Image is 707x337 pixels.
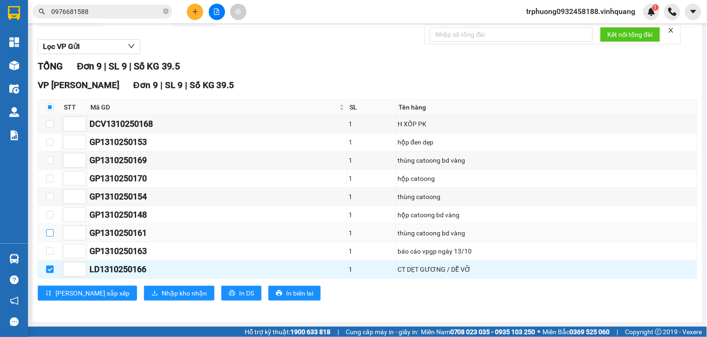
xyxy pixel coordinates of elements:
strong: CÔNG TY TNHH VĨNH QUANG [27,7,95,28]
span: | [104,61,106,72]
div: DCV1310250168 [89,117,345,131]
div: 1 [349,137,394,147]
td: GP1310250161 [88,224,347,242]
div: báo cáo vpgp ngày 13/10 [398,246,695,256]
div: hộp catoong [398,173,695,184]
strong: 0708 023 035 - 0935 103 250 [450,328,535,336]
div: GP1310250170 [89,172,345,185]
span: Đơn 9 [133,80,158,90]
span: search [39,8,45,15]
sup: 1 [652,4,659,11]
span: question-circle [10,275,19,284]
span: printer [229,290,235,297]
th: SL [347,100,396,115]
span: | [617,327,618,337]
span: Số KG 39.5 [134,61,180,72]
span: LHP1310250187 [101,10,180,22]
span: | [337,327,339,337]
div: 1 [349,119,394,129]
span: download [151,290,158,297]
span: aim [235,8,241,15]
div: 1 [349,155,394,165]
span: copyright [655,329,662,335]
button: Lọc VP Gửi [38,39,140,54]
span: printer [276,290,282,297]
span: Mã GD [90,102,337,112]
span: [PERSON_NAME] sắp xếp [55,288,130,298]
div: 1 [349,173,394,184]
button: caret-down [685,4,701,20]
span: ⚪️ [538,330,541,334]
img: logo-vxr [8,6,20,20]
td: GP1310250154 [88,188,347,206]
button: printerIn biên lai [268,286,321,301]
div: GP1310250153 [89,136,345,149]
span: In biên lai [286,288,313,298]
span: close [668,27,674,34]
button: aim [230,4,247,20]
div: 1 [349,228,394,238]
span: Nhập kho nhận [162,288,207,298]
img: logo [5,16,21,60]
span: file-add [213,8,220,15]
div: thùng catoong [398,192,695,202]
button: sort-ascending[PERSON_NAME] sắp xếp [38,286,137,301]
span: 1 [654,4,657,11]
span: Hỗ trợ kỹ thuật: [245,327,330,337]
img: warehouse-icon [9,254,19,264]
td: LD1310250166 [88,261,347,279]
span: VP [PERSON_NAME] [38,80,119,90]
div: CT DẸT GƯƠNG / DỄ VỠ [398,264,695,275]
div: H XỐP PK [398,119,695,129]
span: message [10,317,19,326]
span: plus [192,8,199,15]
th: Tên hàng [396,100,697,115]
span: close-circle [163,7,169,16]
span: Đơn 9 [77,61,102,72]
span: Cung cấp máy in - giấy in: [346,327,419,337]
img: icon-new-feature [647,7,656,16]
div: 1 [349,264,394,275]
img: phone-icon [668,7,677,16]
span: In DS [239,288,254,298]
img: warehouse-icon [9,61,19,70]
div: hộp đen dẹp [398,137,695,147]
div: 1 [349,192,394,202]
span: down [128,42,135,50]
span: TỔNG [38,61,63,72]
div: GP1310250148 [89,208,345,221]
span: caret-down [689,7,698,16]
td: DCV1310250168 [88,115,347,133]
strong: 0369 525 060 [570,328,610,336]
img: dashboard-icon [9,37,19,47]
button: plus [187,4,203,20]
button: printerIn DS [221,286,261,301]
td: GP1310250163 [88,242,347,261]
img: solution-icon [9,131,19,140]
button: downloadNhập kho nhận [144,286,214,301]
td: GP1310250148 [88,206,347,224]
span: trphuong0932458188.vinhquang [519,6,643,17]
span: SL 9 [109,61,127,72]
span: SL 9 [165,80,183,90]
span: | [129,61,131,72]
button: Kết nối tổng đài [600,27,660,42]
strong: 1900 633 818 [290,328,330,336]
span: Kết nối tổng đài [608,29,653,40]
strong: Hotline : 0889 23 23 23 [31,41,92,48]
div: thùng catoong bd vàng [398,228,695,238]
input: Nhập số tổng đài [430,27,593,42]
div: GP1310250163 [89,245,345,258]
span: Miền Nam [421,327,535,337]
span: Lọc VP Gửi [43,41,80,52]
td: GP1310250170 [88,170,347,188]
th: STT [62,100,88,115]
span: notification [10,296,19,305]
div: thùng catoong bd vàng [398,155,695,165]
input: Tìm tên, số ĐT hoặc mã đơn [51,7,161,17]
div: 1 [349,246,394,256]
span: Website [49,51,71,58]
img: warehouse-icon [9,84,19,94]
div: LD1310250166 [89,263,345,276]
span: sort-ascending [45,290,52,297]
